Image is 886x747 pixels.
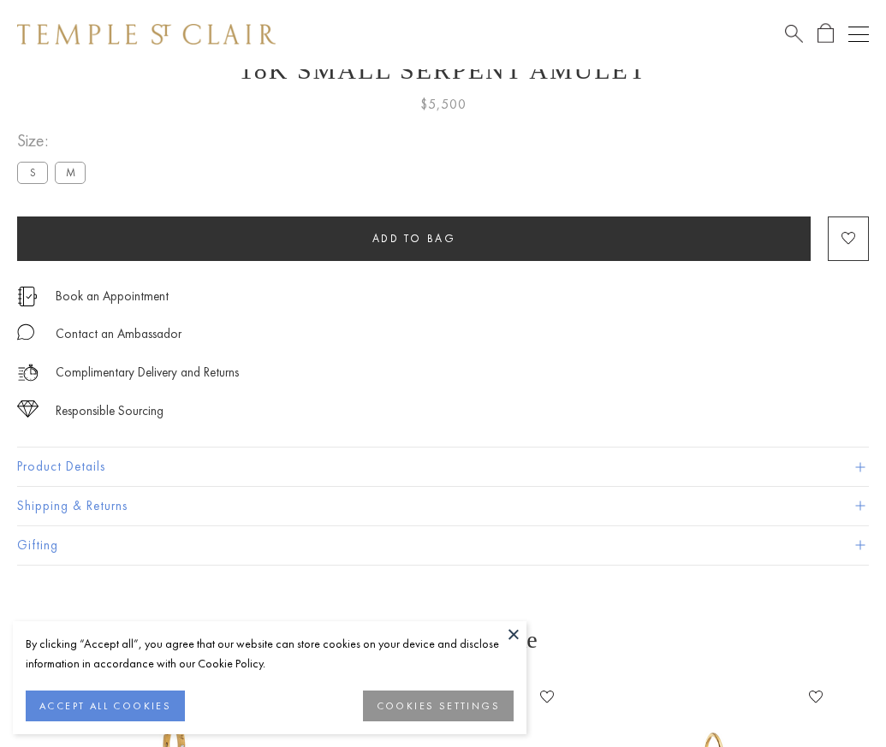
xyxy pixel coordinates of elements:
[17,24,276,44] img: Temple St. Clair
[26,691,185,721] button: ACCEPT ALL COOKIES
[17,287,38,306] img: icon_appointment.svg
[17,323,34,341] img: MessageIcon-01_2.svg
[17,127,92,155] span: Size:
[17,56,869,85] h1: 18K Small Serpent Amulet
[420,93,467,116] span: $5,500
[17,448,869,486] button: Product Details
[26,634,514,673] div: By clicking “Accept all”, you agree that our website can store cookies on your device and disclos...
[56,287,169,305] a: Book an Appointment
[17,162,48,183] label: S
[17,216,811,261] button: Add to bag
[363,691,514,721] button: COOKIES SETTINGS
[17,400,39,418] img: icon_sourcing.svg
[17,362,39,383] img: icon_delivery.svg
[56,400,164,422] div: Responsible Sourcing
[848,24,869,44] button: Open navigation
[55,162,86,183] label: M
[56,323,181,345] div: Contact an Ambassador
[17,487,869,525] button: Shipping & Returns
[372,231,456,246] span: Add to bag
[56,362,239,383] p: Complimentary Delivery and Returns
[17,526,869,565] button: Gifting
[818,23,834,44] a: Open Shopping Bag
[785,23,803,44] a: Search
